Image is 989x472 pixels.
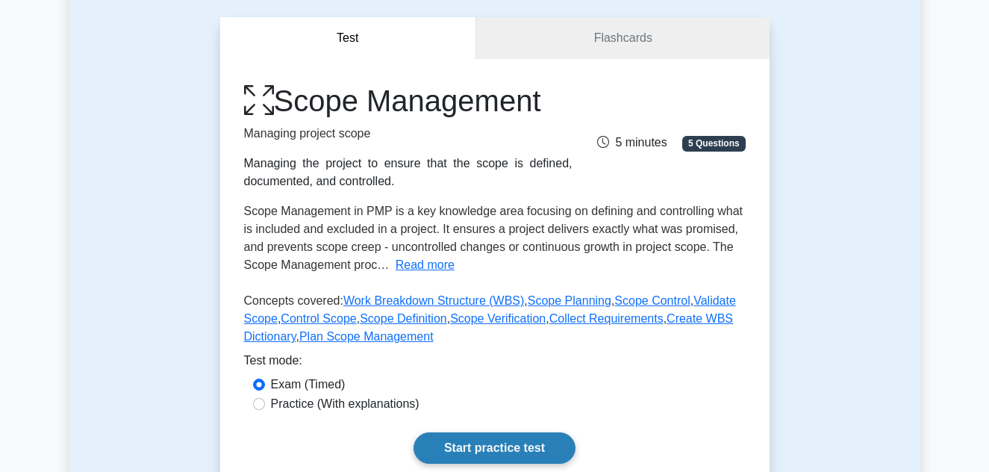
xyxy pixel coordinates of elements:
a: Plan Scope Management [299,330,434,343]
span: 5 minutes [597,136,667,149]
a: Scope Planning [528,294,611,307]
a: Collect Requirements [549,312,664,325]
label: Exam (Timed) [271,376,346,394]
h1: Scope Management [244,83,573,119]
p: Managing project scope [244,125,573,143]
button: Test [220,17,477,60]
label: Practice (With explanations) [271,395,419,413]
a: Control Scope [281,312,356,325]
span: Scope Management in PMP is a key knowledge area focusing on defining and controlling what is incl... [244,205,743,271]
a: Scope Definition [360,312,447,325]
div: Managing the project to ensure that the scope is defined, documented, and controlled. [244,155,573,190]
a: Start practice test [414,432,575,464]
a: Work Breakdown Structure (WBS) [343,294,524,307]
p: Concepts covered: , , , , , , , , , [244,292,746,352]
a: Scope Control [614,294,690,307]
a: Scope Verification [450,312,546,325]
a: Flashcards [476,17,769,60]
div: Test mode: [244,352,746,376]
span: 5 Questions [682,136,745,151]
button: Read more [396,256,455,274]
